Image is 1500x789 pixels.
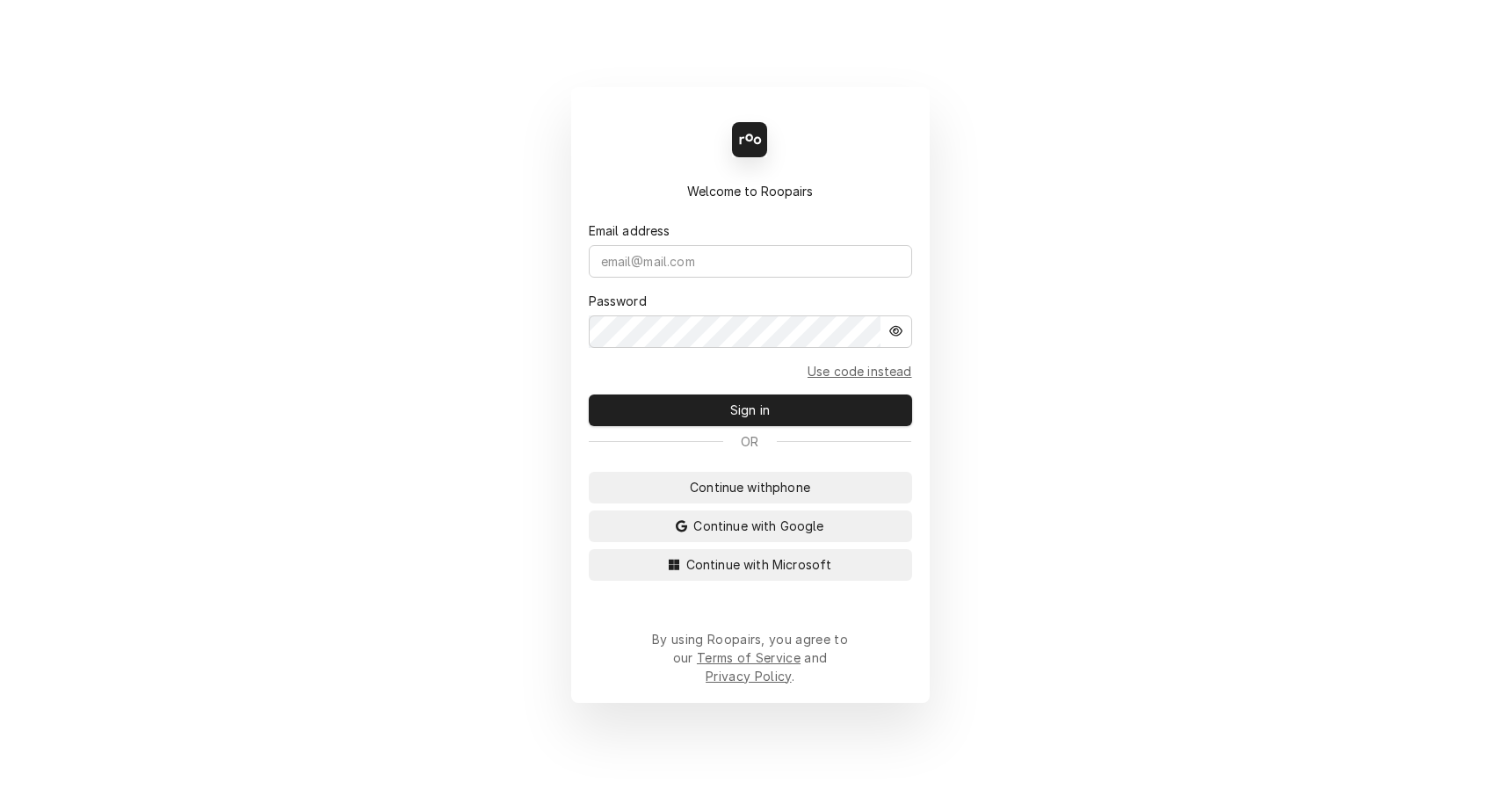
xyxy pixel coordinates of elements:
[589,245,912,278] input: email@mail.com
[683,555,836,574] span: Continue with Microsoft
[589,292,647,310] label: Password
[690,517,827,535] span: Continue with Google
[589,394,912,426] button: Sign in
[697,650,801,665] a: Terms of Service
[727,401,773,419] span: Sign in
[686,478,814,496] span: Continue with phone
[589,549,912,581] button: Continue with Microsoft
[589,182,912,200] div: Welcome to Roopairs
[652,630,849,685] div: By using Roopairs, you agree to our and .
[589,432,912,451] div: Or
[706,669,791,684] a: Privacy Policy
[808,362,912,380] a: Go to Email and code form
[589,221,670,240] label: Email address
[589,510,912,542] button: Continue with Google
[589,472,912,503] button: Continue withphone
